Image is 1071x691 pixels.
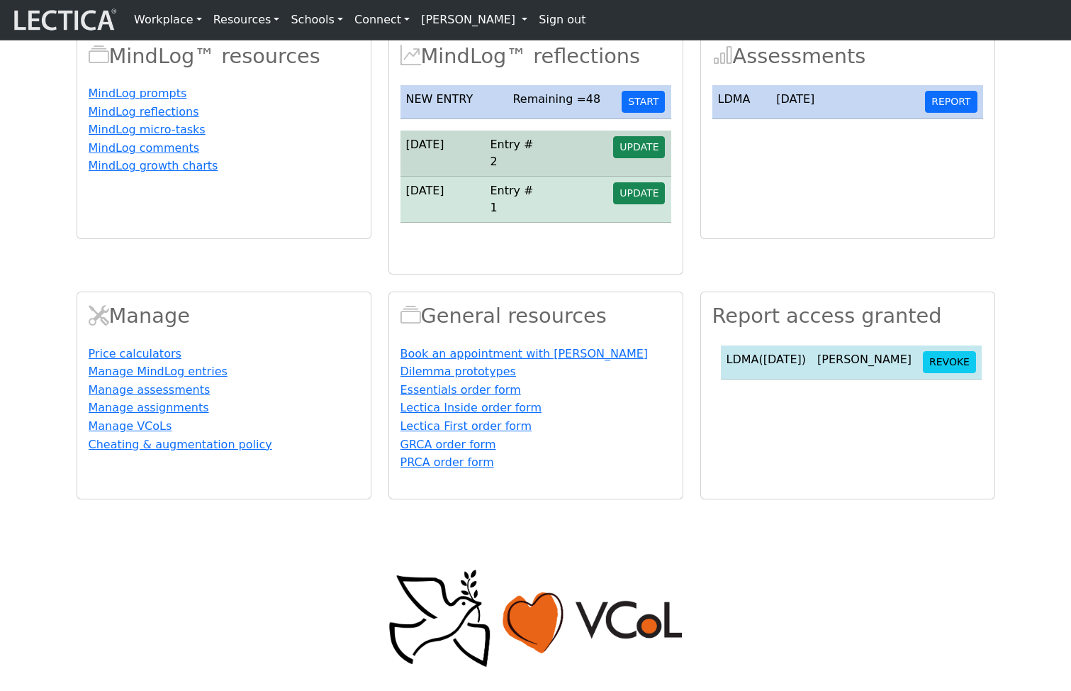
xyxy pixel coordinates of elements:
a: Sign out [533,6,591,34]
button: UPDATE [613,136,665,158]
img: lecticalive [11,6,117,33]
a: MindLog comments [89,141,200,155]
span: Manage [89,304,109,328]
h2: Report access granted [712,304,983,328]
td: LDMA [712,85,771,119]
a: Workplace [128,6,208,34]
a: Manage VCoLs [89,419,172,433]
a: Manage assessments [89,383,211,397]
a: Manage MindLog entries [89,365,228,378]
span: [DATE] [406,184,444,197]
a: Essentials order form [400,383,521,397]
button: REPORT [925,91,977,113]
span: [DATE] [406,138,444,151]
a: Dilemma prototypes [400,365,516,378]
span: 48 [586,92,600,106]
h2: MindLog™ resources [89,44,359,69]
span: ([DATE]) [758,353,806,366]
span: MindLog™ resources [89,44,109,68]
a: Connect [349,6,415,34]
a: MindLog reflections [89,105,199,118]
span: [DATE] [776,92,814,106]
h2: Assessments [712,44,983,69]
button: UPDATE [613,182,665,204]
img: Peace, love, VCoL [384,568,688,670]
a: Cheating & augmentation policy [89,438,272,451]
a: [PERSON_NAME] [415,6,533,34]
a: Resources [208,6,286,34]
td: LDMA [721,345,812,380]
h2: General resources [400,304,671,328]
td: NEW ENTRY [400,85,508,119]
a: Manage assignments [89,401,209,414]
h2: Manage [89,304,359,328]
a: MindLog micro-tasks [89,123,206,136]
span: MindLog [400,44,421,68]
h2: MindLog™ reflections [400,44,671,69]
div: [PERSON_NAME] [817,351,912,368]
a: Price calculators [89,347,181,360]
span: UPDATE [619,187,658,199]
a: GRCA order form [400,438,496,451]
a: Lectica Inside order form [400,401,542,414]
span: UPDATE [619,141,658,153]
span: Resources [400,304,421,328]
td: Entry # 1 [484,177,548,223]
a: Book an appointment with [PERSON_NAME] [400,347,649,360]
span: Assessments [712,44,733,68]
button: REVOKE [923,351,976,373]
td: Remaining = [507,85,616,119]
a: MindLog prompts [89,87,187,100]
td: Entry # 2 [484,131,548,177]
a: Lectica First order form [400,419,532,433]
a: Schools [285,6,349,34]
a: PRCA order form [400,455,494,469]
a: MindLog growth charts [89,159,218,172]
button: START [622,91,665,113]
